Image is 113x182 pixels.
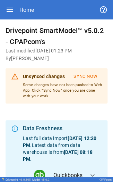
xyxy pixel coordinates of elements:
div: Home [19,7,34,13]
div: Data Freshness [23,124,102,133]
b: Unsynced changes [23,74,65,79]
h6: Last modified [DATE] 01:23 PM [6,47,107,55]
div: Drivepoint [6,178,31,181]
span: expand_more [88,171,96,179]
span: v 5.0.2 [42,178,50,181]
div: CPAPcom [99,178,112,181]
h6: By [PERSON_NAME] [6,55,107,63]
b: [DATE] 12:20 PM [23,135,96,148]
b: [DATE] 08:18 PM . [23,149,92,162]
h6: Drivepoint SmartModel™ v5.0.2 - CPAPcom's [6,25,107,47]
button: Sync Now [69,71,102,82]
span: Quickbooks [53,171,83,179]
div: Model [32,178,50,181]
img: data_logo [34,169,45,181]
p: Some changes have not been pushed to Web App. Click "Sync Now" once you are done with your work [23,82,102,99]
p: Last full data import . Latest data from data warehouse is from [23,135,102,163]
img: Drivepoint [1,177,4,180]
span: v 6.0.105 [19,178,31,181]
